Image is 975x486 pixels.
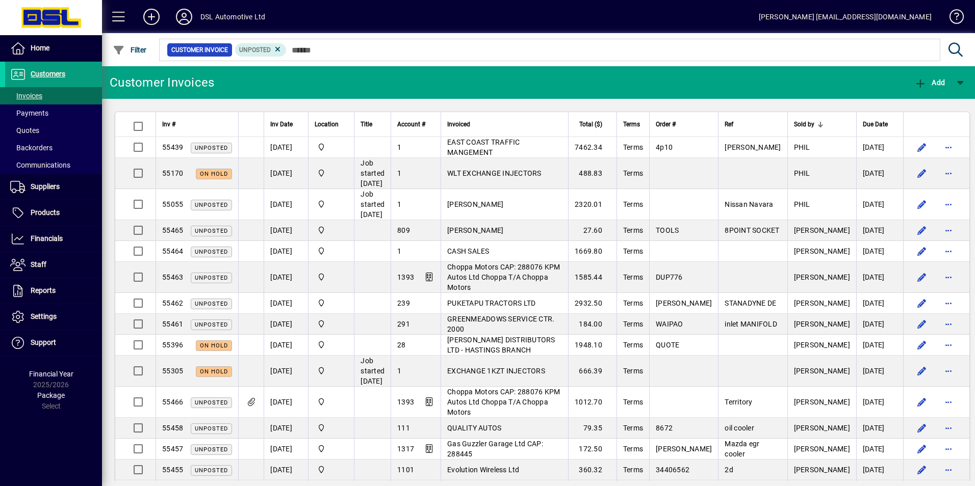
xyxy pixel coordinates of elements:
[5,122,102,139] a: Quotes
[315,168,348,179] span: Central
[914,78,945,87] span: Add
[447,336,555,354] span: [PERSON_NAME] DISTRIBUTORS LTD - HASTINGS BRANCH
[623,200,643,208] span: Terms
[914,222,930,238] button: Edit
[397,200,401,208] span: 1
[856,158,903,189] td: [DATE]
[794,320,850,328] span: [PERSON_NAME]
[914,420,930,436] button: Edit
[623,299,643,307] span: Terms
[315,464,348,475] span: Central
[623,320,643,328] span: Terms
[264,460,308,480] td: [DATE]
[264,356,308,387] td: [DATE]
[397,320,410,328] span: 291
[264,158,308,189] td: [DATE]
[162,200,183,208] span: 55055
[270,119,302,130] div: Inv Date
[264,189,308,220] td: [DATE]
[113,46,147,54] span: Filter
[568,418,617,439] td: 79.35
[447,367,545,375] span: EXCHANGE 1KZT INJECTORS
[656,424,673,432] span: 8672
[794,445,850,453] span: [PERSON_NAME]
[195,202,228,208] span: Unposted
[195,467,228,474] span: Unposted
[579,119,602,130] span: Total ($)
[856,220,903,241] td: [DATE]
[315,339,348,350] span: Central
[568,439,617,460] td: 172.50
[361,119,372,130] span: Title
[31,312,57,320] span: Settings
[264,418,308,439] td: [DATE]
[794,341,850,349] span: [PERSON_NAME]
[162,445,183,453] span: 55457
[195,228,228,234] span: Unposted
[623,273,643,281] span: Terms
[315,225,348,236] span: Central
[162,424,183,432] span: 55458
[656,320,683,328] span: WAIPAO
[940,394,957,410] button: More options
[856,293,903,314] td: [DATE]
[914,139,930,155] button: Edit
[575,119,611,130] div: Total ($)
[31,182,60,191] span: Suppliers
[10,92,42,100] span: Invoices
[914,462,930,478] button: Edit
[794,200,810,208] span: PHIL
[914,269,930,285] button: Edit
[361,159,384,187] span: Job started [DATE]
[315,119,348,130] div: Location
[195,425,228,432] span: Unposted
[31,234,63,242] span: Financials
[135,8,168,26] button: Add
[315,318,348,330] span: Central
[623,445,643,453] span: Terms
[5,278,102,304] a: Reports
[856,335,903,356] td: [DATE]
[656,273,683,281] span: DUP776
[623,226,643,234] span: Terms
[5,174,102,200] a: Suppliers
[794,273,850,281] span: [PERSON_NAME]
[656,119,676,130] span: Order #
[270,119,293,130] span: Inv Date
[162,119,232,130] div: Inv #
[397,247,401,255] span: 1
[397,119,434,130] div: Account #
[568,460,617,480] td: 360.32
[239,46,271,53] span: Unposted
[315,298,348,309] span: Central
[656,143,673,151] span: 4p10
[447,200,503,208] span: [PERSON_NAME]
[315,443,348,454] span: Central
[856,356,903,387] td: [DATE]
[110,41,149,59] button: Filter
[940,139,957,155] button: More options
[656,299,712,307] span: [PERSON_NAME]
[940,420,957,436] button: More options
[264,439,308,460] td: [DATE]
[725,440,759,458] span: Mazda egr cooler
[162,299,183,307] span: 55462
[5,330,102,356] a: Support
[264,387,308,418] td: [DATE]
[568,356,617,387] td: 666.39
[315,119,339,130] span: Location
[447,169,542,177] span: WLT EXCHANGE INJECTORS
[914,337,930,353] button: Edit
[794,398,850,406] span: [PERSON_NAME]
[856,460,903,480] td: [DATE]
[195,249,228,255] span: Unposted
[397,119,425,130] span: Account #
[940,316,957,332] button: More options
[856,439,903,460] td: [DATE]
[447,119,470,130] span: Invoiced
[725,119,781,130] div: Ref
[914,196,930,212] button: Edit
[794,143,810,151] span: PHIL
[794,119,850,130] div: Sold by
[31,260,46,268] span: Staff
